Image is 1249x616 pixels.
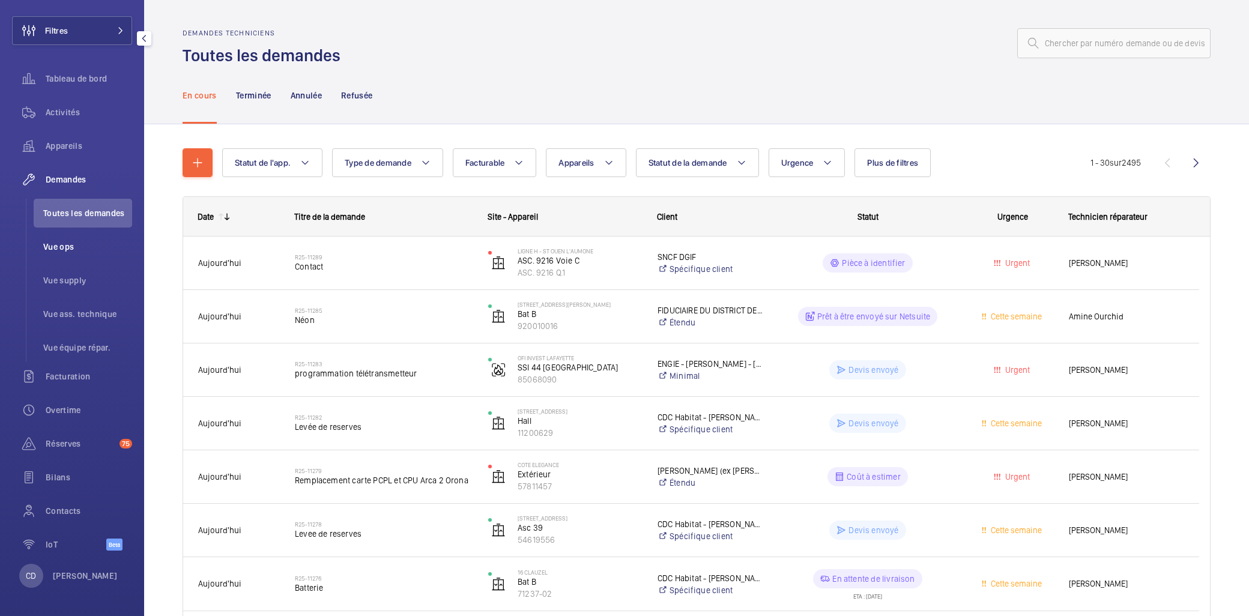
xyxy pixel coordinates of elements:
[491,256,506,270] img: elevator.svg
[518,427,642,439] p: 11200629
[518,354,642,361] p: OFI INVEST LAFAYETTE
[46,438,115,450] span: Réserves
[46,73,132,85] span: Tableau de bord
[291,89,322,101] p: Annulée
[12,16,132,45] button: Filtres
[183,89,217,101] p: En cours
[1003,258,1030,268] span: Urgent
[781,158,814,168] span: Urgence
[649,158,727,168] span: Statut de la demande
[518,522,642,534] p: Asc 39
[235,158,291,168] span: Statut de l'app.
[518,515,642,522] p: [STREET_ADDRESS]
[491,470,506,484] img: elevator.svg
[817,310,931,322] p: Prêt à être envoyé sur Netsuite
[295,253,473,261] h2: R25-11289
[518,320,642,332] p: 920010016
[1068,212,1148,222] span: Technicien réparateur
[658,251,763,263] p: SNCF DGIF
[345,158,411,168] span: Type de demande
[518,534,642,546] p: 54619556
[518,255,642,267] p: ASC. 9216 Voie C
[658,304,763,316] p: FIDUCIAIRE DU DISTRICT DE PARIS FDP
[988,579,1042,588] span: Cette semaine
[43,241,132,253] span: Vue ops
[198,212,214,222] div: Date
[465,158,505,168] span: Facturable
[43,207,132,219] span: Toutes les demandes
[518,468,642,480] p: Extérieur
[769,148,845,177] button: Urgence
[867,158,918,168] span: Plus de filtres
[518,576,642,588] p: Bat B
[295,314,473,326] span: Néon
[491,309,506,324] img: elevator.svg
[658,572,763,584] p: CDC Habitat - [PERSON_NAME]
[332,148,443,177] button: Type de demande
[1003,365,1030,375] span: Urgent
[636,148,759,177] button: Statut de la demande
[1017,28,1211,58] input: Chercher par numéro demande ou de devis
[53,570,118,582] p: [PERSON_NAME]
[988,418,1042,428] span: Cette semaine
[295,421,473,433] span: Levée de reserves
[295,521,473,528] h2: R25-11278
[198,418,241,428] span: Aujourd'hui
[198,472,241,482] span: Aujourd'hui
[558,158,594,168] span: Appareils
[295,360,473,367] h2: R25-11283
[295,582,473,594] span: Batterie
[658,316,763,328] a: Étendu
[46,140,132,152] span: Appareils
[518,588,642,600] p: 71237-02
[853,588,882,599] div: ETA : [DATE]
[518,569,642,576] p: 16 CLAUZEL
[295,575,473,582] h2: R25-11276
[46,370,132,382] span: Facturation
[988,525,1042,535] span: Cette semaine
[43,274,132,286] span: Vue supply
[518,247,642,255] p: Ligne H - ST OUEN L'AUMONE
[847,471,901,483] p: Coût à estimer
[518,267,642,279] p: ASC. 9216 Q.1
[198,365,241,375] span: Aujourd'hui
[842,257,905,269] p: Pièce à identifier
[658,530,763,542] a: Spécifique client
[518,415,642,427] p: Hall
[518,361,642,373] p: SSI 44 [GEOGRAPHIC_DATA]
[295,467,473,474] h2: R25-11279
[106,539,122,551] span: Beta
[198,579,241,588] span: Aujourd'hui
[1090,159,1141,167] span: 1 - 30 2495
[1069,256,1184,270] span: [PERSON_NAME]
[1003,472,1030,482] span: Urgent
[658,370,763,382] a: Minimal
[183,237,1199,290] div: Press SPACE to select this row.
[295,261,473,273] span: Contact
[183,44,348,67] h1: Toutes les demandes
[198,312,241,321] span: Aujourd'hui
[491,363,506,377] img: fire_alarm.svg
[658,465,763,477] p: [PERSON_NAME] (ex [PERSON_NAME][GEOGRAPHIC_DATA])
[518,308,642,320] p: Bat B
[26,570,36,582] p: CD
[854,148,931,177] button: Plus de filtres
[294,212,365,222] span: Titre de la demande
[848,417,898,429] p: Devis envoyé
[46,471,132,483] span: Bilans
[491,577,506,591] img: elevator.svg
[546,148,626,177] button: Appareils
[848,524,898,536] p: Devis envoyé
[997,212,1028,222] span: Urgence
[222,148,322,177] button: Statut de l'app.
[658,477,763,489] a: Étendu
[295,474,473,486] span: Remplacement carte PCPL et CPU Arca 2 Orona
[46,404,132,416] span: Overtime
[988,312,1042,321] span: Cette semaine
[832,573,915,585] p: En attente de livraison
[183,29,348,37] h2: Demandes techniciens
[295,367,473,379] span: programmation télétransmetteur
[1110,158,1122,168] span: sur
[488,212,538,222] span: Site - Appareil
[658,518,763,530] p: CDC Habitat - [PERSON_NAME]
